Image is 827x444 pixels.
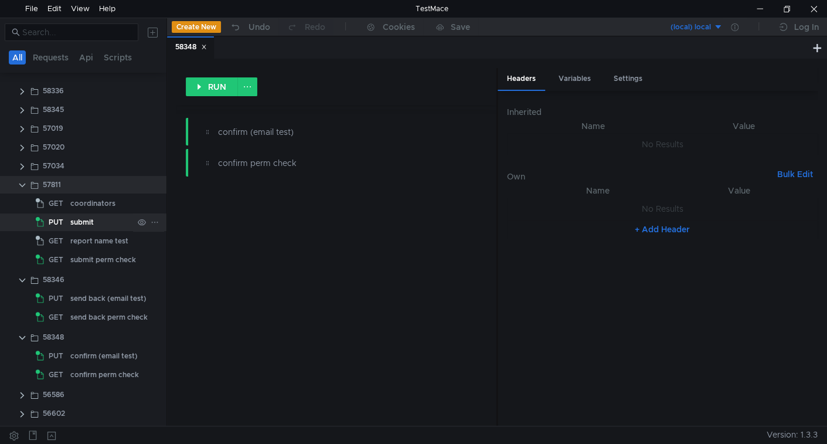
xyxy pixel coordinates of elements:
input: Search... [22,26,131,39]
nz-embed-empty: No Results [641,139,683,150]
span: GET [49,232,63,250]
div: 57019 [43,120,63,137]
th: Value [669,184,808,198]
button: Undo [221,18,278,36]
div: Redo [305,20,325,34]
span: Version: 1.3.3 [767,426,818,443]
div: 58336 [43,82,64,100]
div: Variables [549,68,600,90]
div: 58346 [43,271,64,289]
button: Api [76,50,97,65]
span: GET [49,251,63,269]
div: 58348 [43,328,64,346]
div: report name test [70,232,128,250]
div: Log In [794,20,819,34]
div: 57811 [43,176,61,194]
button: All [9,50,26,65]
div: Cookies [383,20,415,34]
div: 58348 [175,41,207,53]
div: 57020 [43,138,64,156]
div: submit [70,213,94,231]
div: send back (email test) [70,290,147,307]
div: Undo [249,20,270,34]
div: Save [451,23,470,31]
div: send back perm check [70,309,148,326]
button: RUN [186,77,238,96]
div: Settings [604,68,652,90]
span: GET [49,366,63,384]
button: Scripts [100,50,135,65]
div: submit perm check [70,251,136,269]
div: confirm perm check [218,157,397,170]
span: PUT [49,213,63,231]
th: Value [670,119,818,133]
div: confirm perm check [70,366,139,384]
span: GET [49,195,63,212]
button: Redo [278,18,333,36]
div: 56586 [43,386,64,404]
div: confirm (email test) [218,126,397,138]
div: coordinators [70,195,115,212]
h6: Own [507,170,772,184]
div: Headers [498,68,545,91]
button: + Add Header [630,222,695,236]
button: (local) local [641,18,723,36]
div: 57034 [43,157,64,175]
button: Create New [172,21,221,33]
h6: Inherited [507,105,818,119]
button: Bulk Edit [772,167,818,181]
span: GET [49,309,63,326]
button: Requests [29,50,72,65]
div: 58345 [43,101,64,118]
div: (local) local [671,22,711,33]
span: PUT [49,290,63,307]
div: 56602 [43,405,65,422]
span: PUT [49,347,63,365]
div: confirm (email test) [70,347,138,365]
nz-embed-empty: No Results [641,204,683,214]
th: Name [526,184,669,198]
th: Name [516,119,670,133]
